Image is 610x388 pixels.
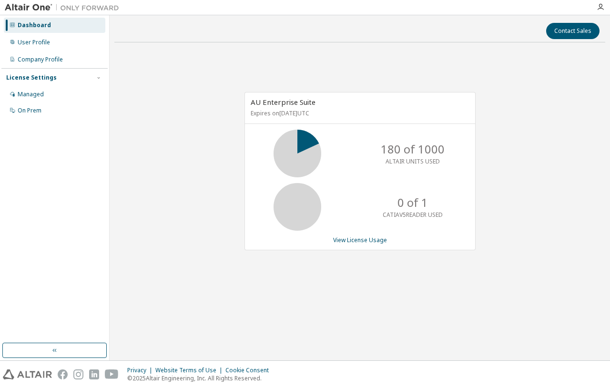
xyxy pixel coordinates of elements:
p: Expires on [DATE] UTC [251,109,467,117]
img: Altair One [5,3,124,12]
div: Dashboard [18,21,51,29]
p: ALTAIR UNITS USED [386,157,440,165]
p: © 2025 Altair Engineering, Inc. All Rights Reserved. [127,374,274,382]
button: Contact Sales [546,23,600,39]
div: On Prem [18,107,41,114]
div: Company Profile [18,56,63,63]
div: Cookie Consent [225,367,274,374]
p: 0 of 1 [397,194,428,211]
div: Privacy [127,367,155,374]
div: User Profile [18,39,50,46]
div: Website Terms of Use [155,367,225,374]
img: facebook.svg [58,369,68,379]
div: License Settings [6,74,57,82]
a: View License Usage [333,236,387,244]
p: 180 of 1000 [381,141,445,157]
span: AU Enterprise Suite [251,97,315,107]
img: linkedin.svg [89,369,99,379]
img: youtube.svg [105,369,119,379]
img: instagram.svg [73,369,83,379]
p: CATIAV5READER USED [383,211,443,219]
img: altair_logo.svg [3,369,52,379]
div: Managed [18,91,44,98]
